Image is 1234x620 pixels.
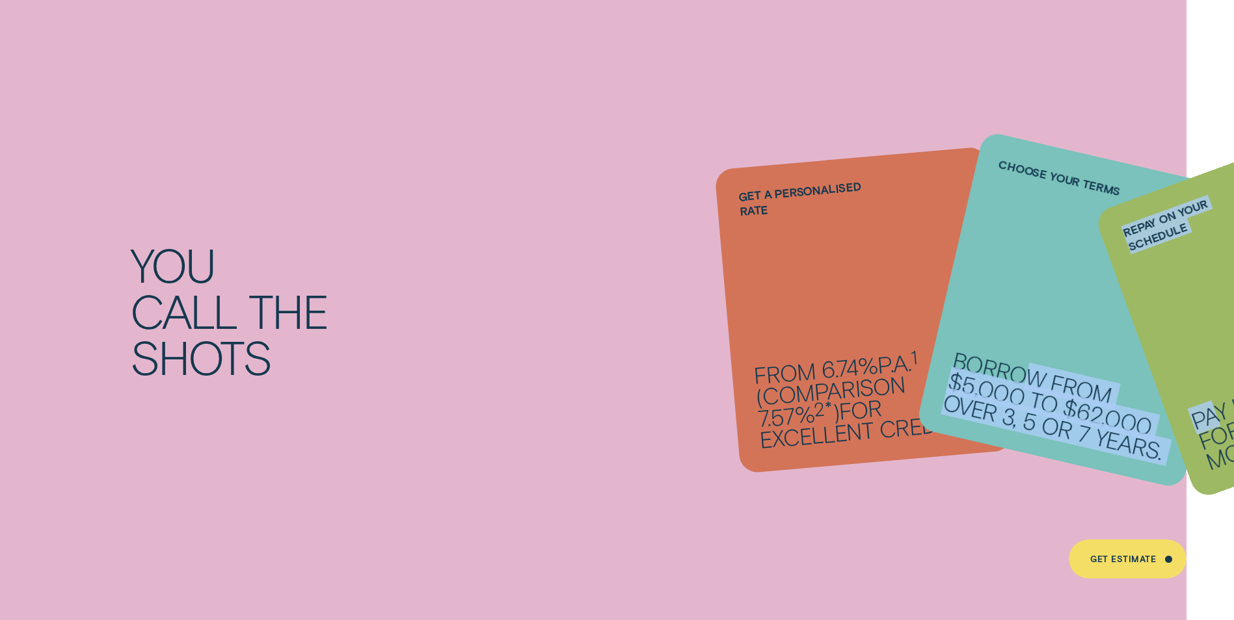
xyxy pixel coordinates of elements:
[997,157,1124,200] label: Choose your terms
[130,241,610,380] div: You call the shots
[123,241,617,380] h2: You call the shots
[1069,539,1187,578] a: Get Estimate
[942,350,1181,464] p: Borrow from $5,000 to $62,000 over 3, 5 or 7 years.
